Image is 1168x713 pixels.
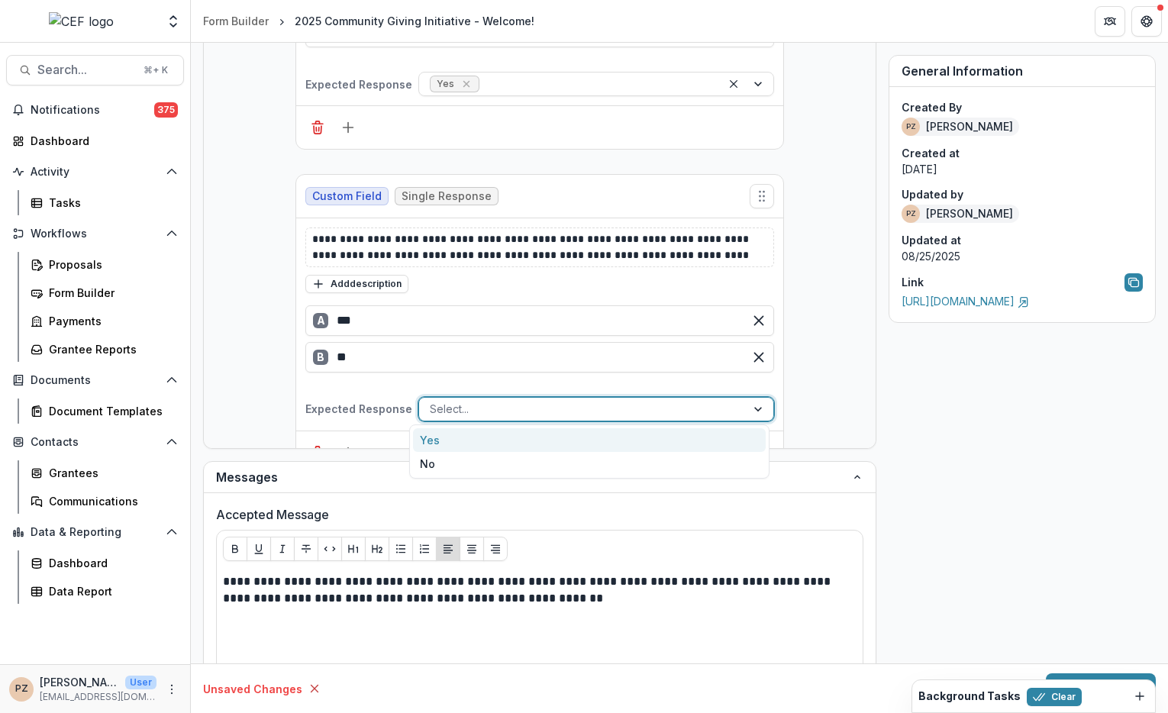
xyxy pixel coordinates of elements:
button: Remove option [747,308,771,333]
div: Priscilla Zamora [15,684,28,694]
button: Clear [1027,688,1082,706]
nav: breadcrumb [197,10,540,32]
div: Dashboard [49,555,172,571]
button: Get Help [1131,6,1162,37]
img: CEF logo [49,12,114,31]
p: Created at [902,145,1143,161]
div: [PERSON_NAME] [902,118,1019,136]
button: Open Contacts [6,430,184,454]
span: Search... [37,63,134,77]
span: Contacts [31,436,160,449]
a: Tasks [24,190,184,215]
p: Created By [902,99,1143,115]
h2: Background Tasks [918,690,1021,703]
a: Form Builder [24,280,184,305]
div: Priscilla Zamora [906,210,916,218]
button: Open Workflows [6,221,184,246]
div: Clear selected options [724,75,743,93]
button: Copy link to form [1124,273,1143,292]
div: Payments [49,313,172,329]
button: Add field [336,115,360,140]
div: Priscilla Zamora [906,123,916,131]
span: Documents [31,374,160,387]
div: ⌘ + K [140,62,171,79]
span: Custom Field [312,190,382,203]
button: Strike [294,537,318,561]
div: Form Builder [203,13,269,29]
button: Dismiss [1131,687,1149,705]
div: Data Report [49,583,172,599]
button: Partners [1095,6,1125,37]
p: [DATE] [902,161,1143,177]
a: Form Builder [197,10,275,32]
button: Bullet List [389,537,413,561]
span: Yes [437,79,454,89]
div: Yes [413,428,766,452]
button: Remove option [747,345,771,369]
div: No [413,452,766,476]
button: Bold [223,537,247,561]
button: Search... [6,55,184,85]
a: Proposals [24,252,184,277]
p: 08/25/2025 [902,248,1143,264]
span: Notifications [31,104,154,117]
button: Ordered List [412,537,437,561]
button: Save changes [1046,673,1156,704]
div: Grantee Reports [49,341,172,357]
p: [PERSON_NAME] [40,674,119,690]
a: Communications [24,489,184,514]
div: Remove Yes [459,76,474,92]
button: Open Documents [6,368,184,392]
span: 375 [154,102,178,118]
button: Align Right [483,537,508,561]
p: Link [902,274,924,290]
div: Proposals [49,256,172,273]
p: [EMAIL_ADDRESS][DOMAIN_NAME] [40,690,156,704]
div: Form Builder [49,285,172,301]
span: General Information [902,63,1023,79]
div: [PERSON_NAME] [902,205,1019,223]
p: Expected Response [305,76,412,92]
span: Data & Reporting [31,526,160,539]
a: Document Templates [24,398,184,424]
a: Dashboard [24,550,184,576]
a: [URL][DOMAIN_NAME] [902,295,1030,308]
div: Tasks [49,195,172,211]
button: Messages [204,462,876,492]
p: Unsaved Changes [203,681,302,697]
div: A [313,313,328,328]
button: Align Center [460,537,484,561]
a: Payments [24,308,184,334]
div: 2025 Community Giving Initiative - Welcome! [295,13,534,29]
span: Messages [216,468,851,486]
button: Open Data & Reporting [6,520,184,544]
a: Grantees [24,460,184,486]
p: User [125,676,156,689]
button: Underline [247,537,271,561]
button: Notifications375 [6,98,184,122]
div: B [313,350,328,365]
button: Delete field [305,440,330,465]
div: Dashboard [31,133,172,149]
button: Open Activity [6,160,184,184]
div: Grantees [49,465,172,481]
button: Move field [750,184,774,208]
button: Heading 2 [365,537,389,561]
button: More [163,680,181,698]
label: Accepted Message [216,505,854,524]
button: Delete field [305,115,330,140]
a: Data Report [24,579,184,604]
p: Updated by [902,186,1143,202]
div: Document Templates [49,403,172,419]
button: Code [318,537,342,561]
button: Italicize [270,537,295,561]
span: Workflows [31,227,160,240]
button: Heading 1 [341,537,366,561]
button: Adddescription [305,275,408,293]
span: Single Response [402,190,492,203]
button: Align Left [436,537,460,561]
a: Grantee Reports [24,337,184,362]
div: Communications [49,493,172,509]
span: Activity [31,166,160,179]
button: Add field [336,440,360,465]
